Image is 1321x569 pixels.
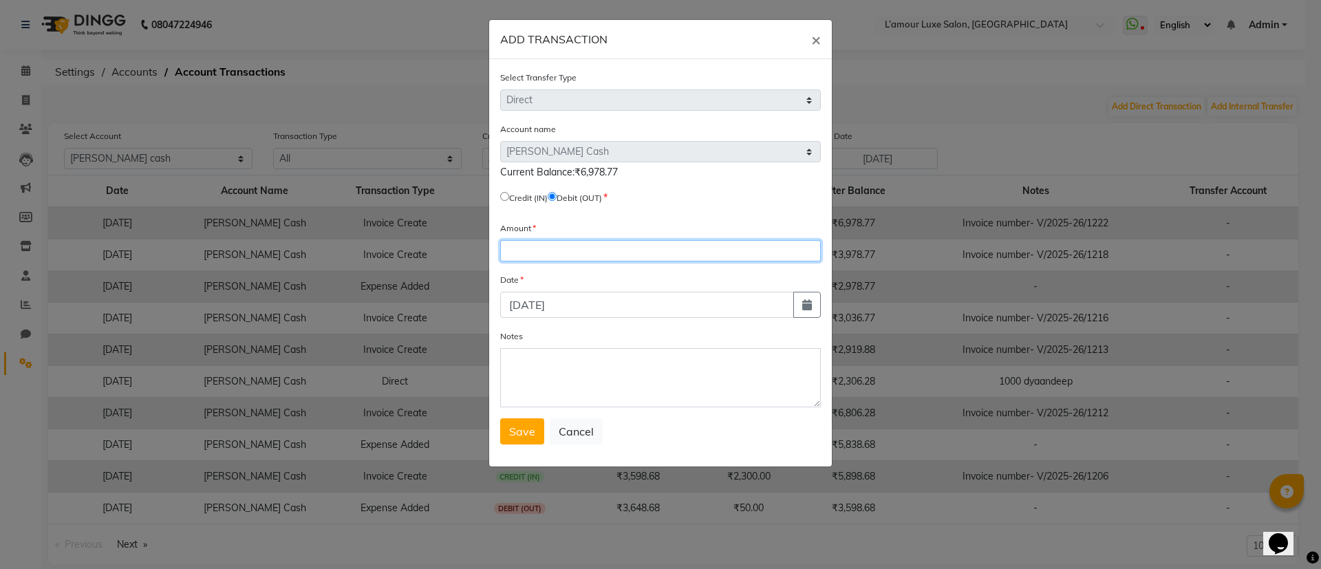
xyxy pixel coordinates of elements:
[500,166,618,178] span: Current Balance:₹6,978.77
[500,123,556,136] label: Account name
[1263,514,1307,555] iframe: chat widget
[800,20,832,58] button: Close
[509,425,535,438] span: Save
[500,31,608,47] h6: ADD TRANSACTION
[500,274,524,286] label: Date
[509,192,548,204] label: Credit (IN)
[811,29,821,50] span: ×
[550,418,603,444] button: Cancel
[500,222,536,235] label: Amount
[500,418,544,444] button: Save
[557,192,602,204] label: Debit (OUT)
[500,330,523,343] label: Notes
[500,72,577,84] label: Select Transfer Type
